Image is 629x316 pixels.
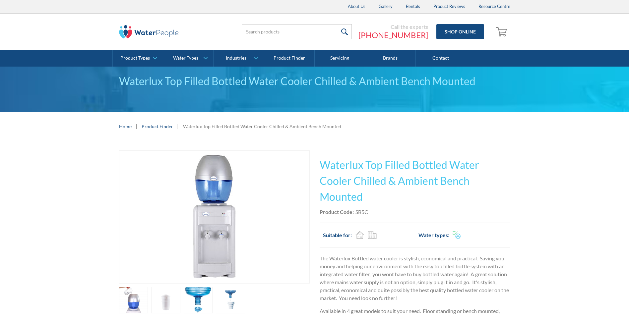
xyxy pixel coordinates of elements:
[142,123,173,130] a: Product Finder
[494,24,510,40] a: Open empty cart
[176,122,180,130] div: |
[151,287,180,313] a: open lightbox
[119,123,132,130] a: Home
[214,50,264,67] a: Industries
[184,287,213,313] a: open lightbox
[242,24,352,39] input: Search products
[416,50,466,67] a: Contact
[358,30,428,40] a: [PHONE_NUMBER]
[418,231,449,239] h2: Water types:
[119,25,179,38] img: The Water People
[135,122,138,130] div: |
[320,209,354,215] strong: Product Code:
[173,55,198,61] div: Water Types
[358,24,428,30] div: Call the experts
[496,26,509,37] img: shopping cart
[226,55,246,61] div: Industries
[315,50,365,67] a: Servicing
[113,50,163,67] a: Product Types
[119,150,310,284] a: open lightbox
[148,151,281,283] img: Waterlux Top Filled Bottled Water Cooler Chilled & Ambient Bench Mounted
[183,123,341,130] div: Waterlux Top Filled Bottled Water Cooler Chilled & Ambient Bench Mounted
[320,157,510,205] h1: Waterlux Top Filled Bottled Water Cooler Chilled & Ambient Bench Mounted
[216,287,245,313] a: open lightbox
[264,50,315,67] a: Product Finder
[120,55,150,61] div: Product Types
[323,231,352,239] h2: Suitable for:
[436,24,484,39] a: Shop Online
[119,73,510,89] div: Waterlux Top Filled Bottled Water Cooler Chilled & Ambient Bench Mounted
[320,254,510,302] p: The Waterlux Bottled water cooler is stylish, economical and practical. Saving you money and help...
[163,50,213,67] a: Water Types
[119,287,148,313] a: open lightbox
[355,208,368,216] div: SB5C
[365,50,415,67] a: Brands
